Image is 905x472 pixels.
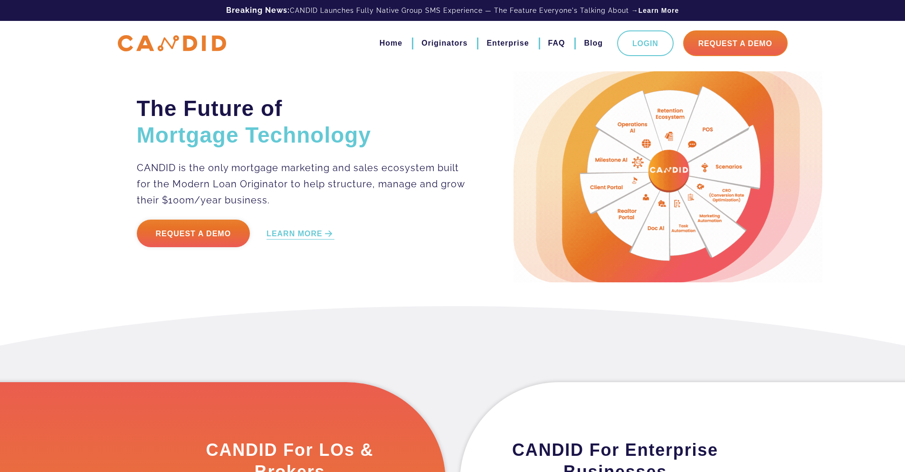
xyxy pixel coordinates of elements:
[584,35,603,51] a: Blog
[226,6,290,15] b: Breaking News:
[137,95,466,148] h2: The Future of
[137,123,372,147] span: Mortgage Technology
[683,30,788,56] a: Request A Demo
[380,35,402,51] a: Home
[421,35,467,51] a: Originators
[267,229,334,240] a: LEARN MORE
[514,71,822,282] img: Candid Hero Image
[137,220,250,247] a: Request a Demo
[118,35,226,52] img: CANDID APP
[638,6,679,15] a: Learn More
[486,35,529,51] a: Enterprise
[137,160,466,208] p: CANDID is the only mortgage marketing and sales ecosystem built for the Modern Loan Originator to...
[617,30,674,56] a: Login
[548,35,565,51] a: FAQ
